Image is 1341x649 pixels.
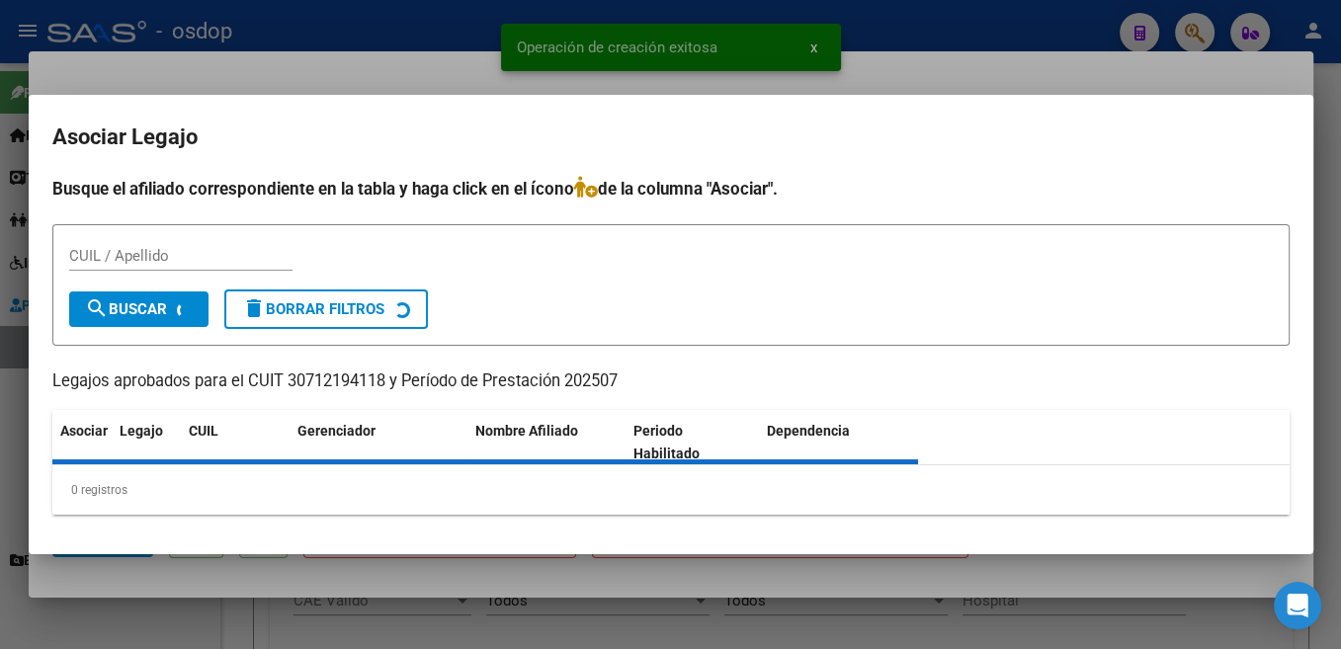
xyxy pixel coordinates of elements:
[52,465,1290,515] div: 0 registros
[189,423,218,439] span: CUIL
[112,410,181,475] datatable-header-cell: Legajo
[242,300,384,318] span: Borrar Filtros
[52,119,1290,156] h2: Asociar Legajo
[467,410,627,475] datatable-header-cell: Nombre Afiliado
[52,369,1290,394] p: Legajos aprobados para el CUIT 30712194118 y Período de Prestación 202507
[85,300,167,318] span: Buscar
[242,296,266,320] mat-icon: delete
[475,423,578,439] span: Nombre Afiliado
[52,410,112,475] datatable-header-cell: Asociar
[85,296,109,320] mat-icon: search
[69,291,209,327] button: Buscar
[767,423,850,439] span: Dependencia
[633,423,700,461] span: Periodo Habilitado
[181,410,290,475] datatable-header-cell: CUIL
[759,410,918,475] datatable-header-cell: Dependencia
[626,410,759,475] datatable-header-cell: Periodo Habilitado
[120,423,163,439] span: Legajo
[60,423,108,439] span: Asociar
[224,289,428,329] button: Borrar Filtros
[297,423,376,439] span: Gerenciador
[1274,582,1321,629] div: Open Intercom Messenger
[52,176,1290,202] h4: Busque el afiliado correspondiente en la tabla y haga click en el ícono de la columna "Asociar".
[290,410,467,475] datatable-header-cell: Gerenciador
